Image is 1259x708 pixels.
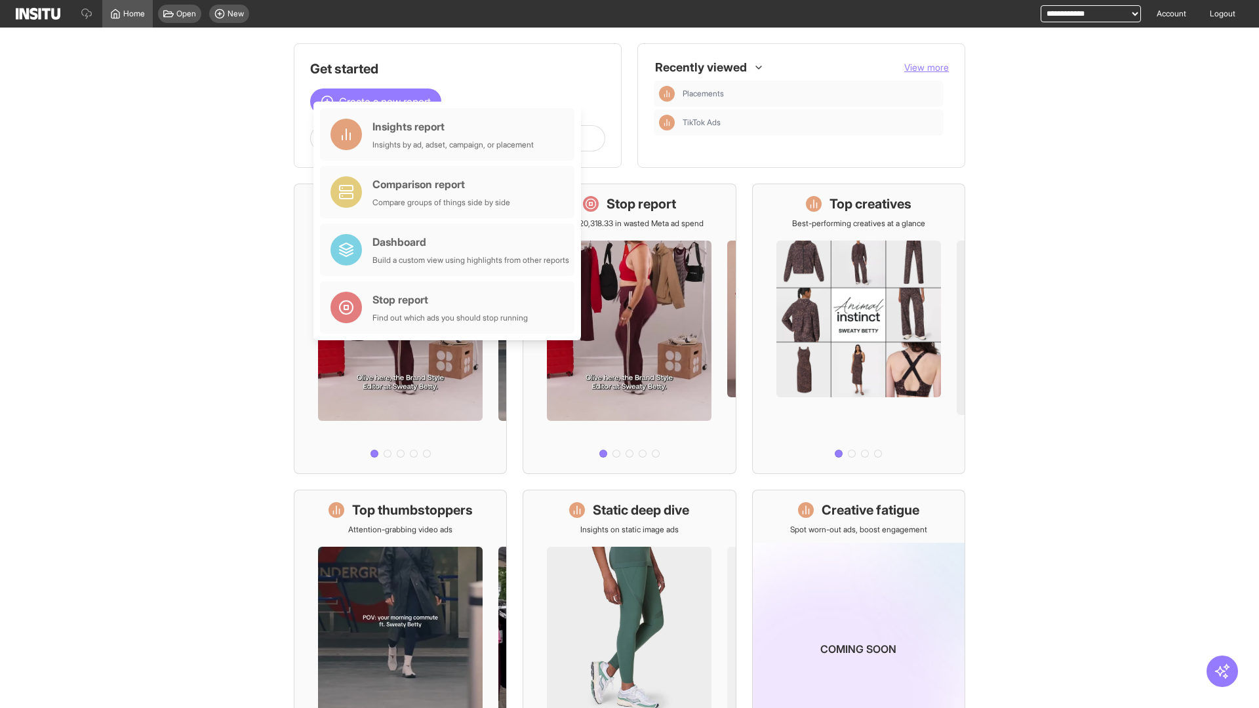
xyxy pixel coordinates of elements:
[607,195,676,213] h1: Stop report
[372,313,528,323] div: Find out which ads you should stop running
[659,115,675,130] div: Insights
[372,255,569,265] div: Build a custom view using highlights from other reports
[372,292,528,307] div: Stop report
[523,184,736,474] a: Stop reportSave £20,318.33 in wasted Meta ad spend
[372,119,534,134] div: Insights report
[16,8,60,20] img: Logo
[752,184,965,474] a: Top creativesBest-performing creatives at a glance
[792,218,925,229] p: Best-performing creatives at a glance
[683,117,721,128] span: TikTok Ads
[294,184,507,474] a: What's live nowSee all active ads instantly
[555,218,704,229] p: Save £20,318.33 in wasted Meta ad spend
[829,195,911,213] h1: Top creatives
[683,88,724,99] span: Placements
[593,501,689,519] h1: Static deep dive
[176,9,196,19] span: Open
[339,94,431,109] span: Create a new report
[123,9,145,19] span: Home
[904,61,949,74] button: View more
[310,88,441,115] button: Create a new report
[372,234,569,250] div: Dashboard
[580,524,679,535] p: Insights on static image ads
[372,176,510,192] div: Comparison report
[659,86,675,102] div: Insights
[348,524,452,535] p: Attention-grabbing video ads
[352,501,473,519] h1: Top thumbstoppers
[372,140,534,150] div: Insights by ad, adset, campaign, or placement
[904,62,949,73] span: View more
[372,197,510,208] div: Compare groups of things side by side
[310,60,605,78] h1: Get started
[683,117,938,128] span: TikTok Ads
[228,9,244,19] span: New
[683,88,938,99] span: Placements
